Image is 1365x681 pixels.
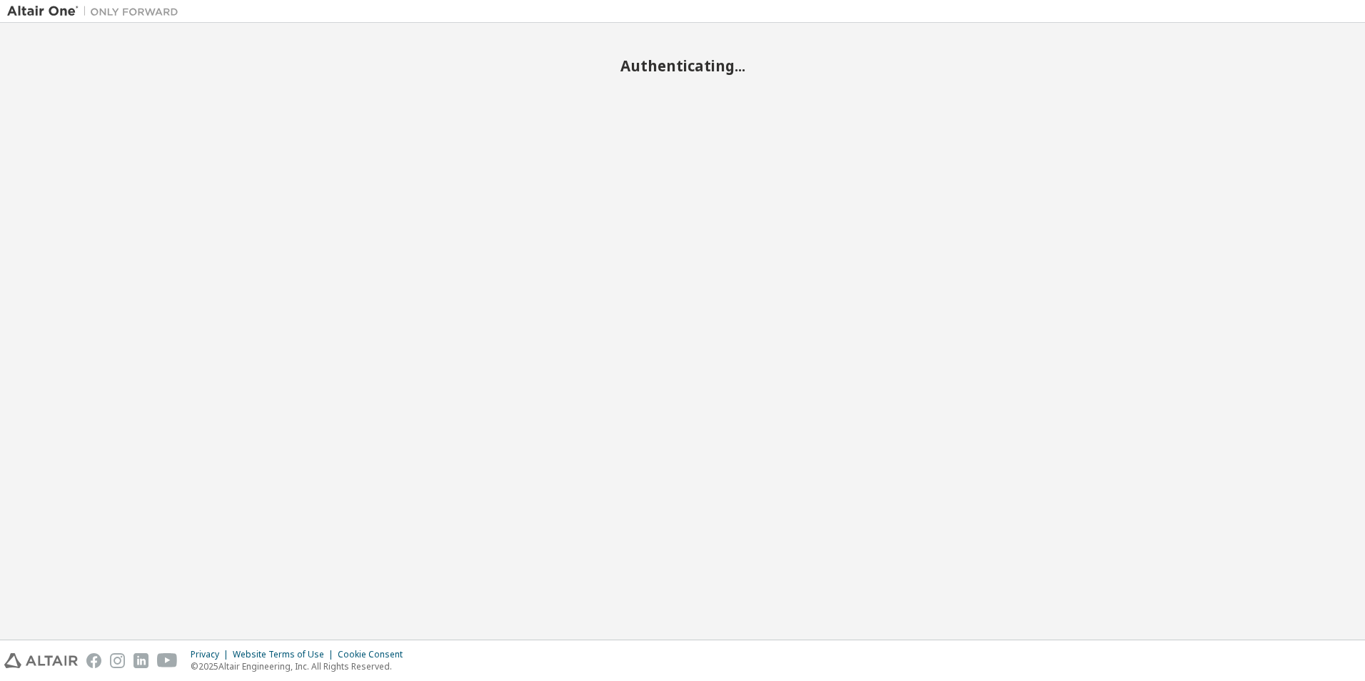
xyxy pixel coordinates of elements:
[134,653,148,668] img: linkedin.svg
[338,649,411,660] div: Cookie Consent
[7,56,1358,75] h2: Authenticating...
[191,660,411,672] p: © 2025 Altair Engineering, Inc. All Rights Reserved.
[233,649,338,660] div: Website Terms of Use
[110,653,125,668] img: instagram.svg
[4,653,78,668] img: altair_logo.svg
[157,653,178,668] img: youtube.svg
[7,4,186,19] img: Altair One
[86,653,101,668] img: facebook.svg
[191,649,233,660] div: Privacy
